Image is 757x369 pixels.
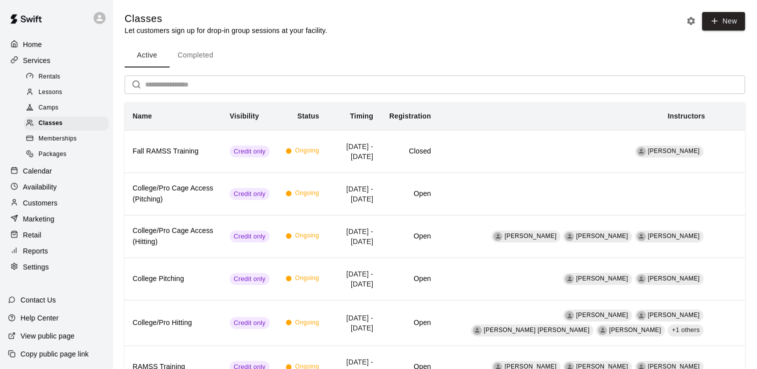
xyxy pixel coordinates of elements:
[667,112,705,120] b: Instructors
[565,232,574,241] div: Nick Pinkelman
[24,116,113,131] a: Classes
[23,39,42,49] p: Home
[23,182,57,192] p: Availability
[230,232,270,241] span: Credit only
[565,274,574,283] div: Cade Marsolek
[576,311,628,318] span: [PERSON_NAME]
[24,69,113,84] a: Rentals
[24,147,109,161] div: Packages
[230,189,270,199] span: Credit only
[327,300,381,345] td: [DATE] - [DATE]
[125,12,327,25] h5: Classes
[576,275,628,282] span: [PERSON_NAME]
[230,188,270,200] div: This service is only visible to customers with valid credits for it.
[24,84,113,100] a: Lessons
[648,147,700,154] span: [PERSON_NAME]
[389,112,431,120] b: Registration
[295,318,319,328] span: Ongoing
[8,211,105,226] a: Marketing
[24,100,113,116] a: Camps
[295,273,319,283] span: Ongoing
[24,70,109,84] div: Rentals
[389,146,431,157] h6: Closed
[295,188,319,198] span: Ongoing
[493,232,502,241] div: Jack Becker
[39,149,67,159] span: Packages
[648,311,700,318] span: [PERSON_NAME]
[598,326,607,335] div: Brett Milazzo
[683,13,698,28] button: Classes settings
[133,183,214,205] h6: College/Pro Cage Access (Pitching)
[24,116,109,130] div: Classes
[8,179,105,194] a: Availability
[8,227,105,242] a: Retail
[23,166,52,176] p: Calendar
[39,72,61,82] span: Rentals
[295,146,319,156] span: Ongoing
[133,317,214,328] h6: College/Pro Hitting
[21,349,89,359] p: Copy public page link
[389,273,431,284] h6: Open
[23,246,48,256] p: Reports
[24,132,109,146] div: Memberships
[637,147,646,156] div: Nick Pinkelman
[667,325,703,335] span: +1 others
[389,231,431,242] h6: Open
[8,259,105,274] a: Settings
[230,112,259,120] b: Visibility
[327,215,381,257] td: [DATE] - [DATE]
[8,243,105,258] a: Reports
[21,313,59,323] p: Help Center
[327,130,381,172] td: [DATE] - [DATE]
[702,12,745,30] button: New
[230,147,270,156] span: Credit only
[484,326,590,333] span: [PERSON_NAME] [PERSON_NAME]
[24,131,113,147] a: Memberships
[8,37,105,52] div: Home
[39,103,59,113] span: Camps
[637,311,646,320] div: Riley Thuringer
[230,273,270,285] div: This service is only visible to customers with valid credits for it.
[39,118,63,128] span: Classes
[24,147,113,162] a: Packages
[350,112,373,120] b: Timing
[648,232,700,239] span: [PERSON_NAME]
[637,232,646,241] div: Brett Milazzo
[504,232,556,239] span: [PERSON_NAME]
[21,295,56,305] p: Contact Us
[125,25,327,35] p: Let customers sign up for drop-in group sessions at your facility.
[230,230,270,242] div: This service is only visible to customers with valid credits for it.
[133,146,214,157] h6: Fall RAMSS Training
[133,273,214,284] h6: College Pitching
[24,85,109,99] div: Lessons
[576,232,628,239] span: [PERSON_NAME]
[637,274,646,283] div: Riley Thuringer
[8,53,105,68] a: Services
[21,331,75,341] p: View public page
[133,112,152,120] b: Name
[230,317,270,329] div: This service is only visible to customers with valid credits for it.
[327,172,381,215] td: [DATE] - [DATE]
[327,257,381,300] td: [DATE] - [DATE]
[24,101,109,115] div: Camps
[389,317,431,328] h6: Open
[8,163,105,178] a: Calendar
[230,274,270,284] span: Credit only
[39,87,63,97] span: Lessons
[39,134,77,144] span: Memberships
[297,112,319,120] b: Status
[648,275,700,282] span: [PERSON_NAME]
[230,145,270,157] div: This service is only visible to customers with valid credits for it.
[8,195,105,210] a: Customers
[389,188,431,199] h6: Open
[133,225,214,247] h6: College/Pro Cage Access (Hitting)
[23,55,51,65] p: Services
[565,311,574,320] div: Jack Becker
